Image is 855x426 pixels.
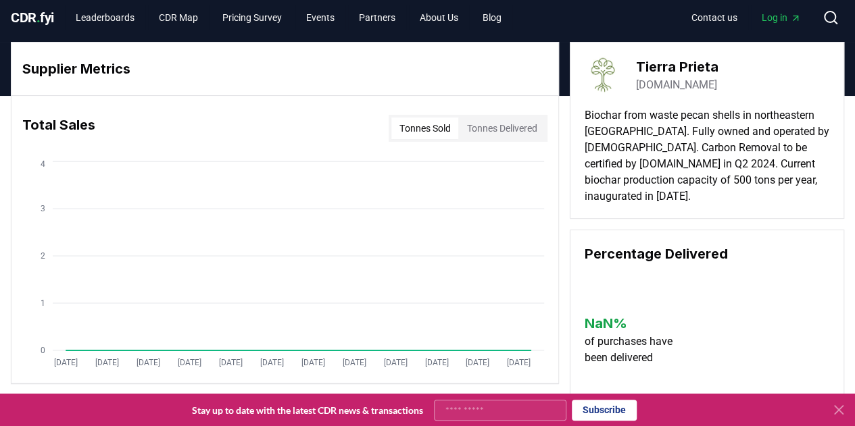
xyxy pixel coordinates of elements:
[41,251,45,261] tspan: 2
[11,8,54,27] a: CDR.fyi
[54,358,78,367] tspan: [DATE]
[301,358,325,367] tspan: [DATE]
[95,358,119,367] tspan: [DATE]
[343,358,366,367] tspan: [DATE]
[584,56,622,94] img: Tierra Prieta-logo
[584,107,830,205] p: Biochar from waste pecan shells in northeastern [GEOGRAPHIC_DATA]. Fully owned and operated by [D...
[762,11,801,24] span: Log in
[458,117,545,139] button: Tonnes Delivered
[635,57,718,77] h3: Tierra Prieta
[41,298,45,308] tspan: 1
[584,334,681,366] p: of purchases have been delivered
[22,115,95,142] h3: Total Sales
[584,313,681,334] h3: NaN %
[22,59,547,79] h3: Supplier Metrics
[65,5,145,30] a: Leaderboards
[65,5,512,30] nav: Main
[466,358,490,367] tspan: [DATE]
[41,159,45,169] tspan: 4
[137,358,160,367] tspan: [DATE]
[11,9,54,26] span: CDR fyi
[148,5,209,30] a: CDR Map
[41,346,45,355] tspan: 0
[409,5,469,30] a: About Us
[178,358,201,367] tspan: [DATE]
[41,204,45,213] tspan: 3
[751,5,812,30] a: Log in
[295,5,345,30] a: Events
[681,5,748,30] a: Contact us
[212,5,293,30] a: Pricing Survey
[507,358,531,367] tspan: [DATE]
[391,117,458,139] button: Tonnes Sold
[472,5,512,30] a: Blog
[425,358,449,367] tspan: [DATE]
[219,358,243,367] tspan: [DATE]
[348,5,406,30] a: Partners
[384,358,408,367] tspan: [DATE]
[584,244,830,264] h3: Percentage Delivered
[36,9,41,26] span: .
[260,358,284,367] tspan: [DATE]
[635,77,716,93] a: [DOMAIN_NAME]
[681,5,812,30] nav: Main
